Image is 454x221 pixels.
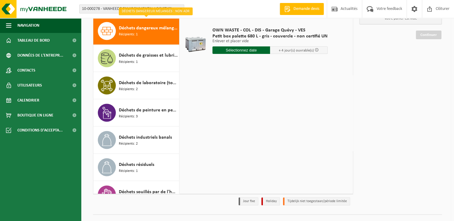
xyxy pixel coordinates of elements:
[17,48,63,63] span: Données de l'entrepr...
[239,197,258,205] li: Jour fixe
[212,33,328,39] span: Petit box palette 680 L - gris - couvercle - non certifié UN
[416,31,441,39] a: Continuer
[261,197,280,205] li: Holiday
[119,106,178,113] span: Déchets de peinture en petits emballages
[93,72,179,99] button: Déchets de laboratoire (toxique) Récipients: 2
[93,45,179,72] button: Déchets de graisses et lubrifiants en petit emballage Récipients: 1
[80,5,184,13] span: 10-000278 - VANHEEDE ENVIRONMENTAL LOGISTICS - QUEVY - QUÉVY-LE-GRAND
[93,99,179,126] button: Déchets de peinture en petits emballages Récipients: 3
[212,46,270,54] input: Sélectionnez date
[119,188,178,195] span: Déchets souillés par de l'huile
[119,52,178,59] span: Déchets de graisses et lubrifiants en petit emballage
[17,108,53,123] span: Boutique en ligne
[119,161,154,168] span: Déchets résiduels
[93,181,179,208] button: Déchets souillés par de l'huile
[280,3,324,15] a: Demande devis
[292,6,321,12] span: Demande devis
[119,86,138,92] span: Récipients: 2
[212,27,328,33] span: OWN WASTE - COL - DIS - Garage Quévy - VES
[119,141,138,146] span: Récipients: 2
[119,32,138,37] span: Récipients: 1
[17,78,42,93] span: Utilisateurs
[119,113,138,119] span: Récipients: 3
[17,63,35,78] span: Contacts
[279,49,314,52] span: + 4 jour(s) ouvrable(s)
[17,18,39,33] span: Navigation
[93,17,179,45] button: Déchets dangereux mélangés : non ADR Récipients: 1
[119,59,138,65] span: Récipients: 1
[119,168,138,174] span: Récipients: 1
[93,126,179,154] button: Déchets industriels banals Récipients: 2
[93,154,179,181] button: Déchets résiduels Récipients: 1
[17,123,63,138] span: Conditions d'accepta...
[79,4,184,13] span: 10-000278 - VANHEEDE ENVIRONMENTAL LOGISTICS - QUEVY - QUÉVY-LE-GRAND
[359,13,442,24] p: Votre panier est vide
[119,25,178,32] span: Déchets dangereux mélangés : non ADR
[17,93,39,108] span: Calendrier
[119,134,172,141] span: Déchets industriels banals
[17,33,50,48] span: Tableau de bord
[283,197,350,205] li: Tijdelijk niet toegestaan/période limitée
[212,39,328,43] p: Enlever et placer vide
[119,79,178,86] span: Déchets de laboratoire (toxique)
